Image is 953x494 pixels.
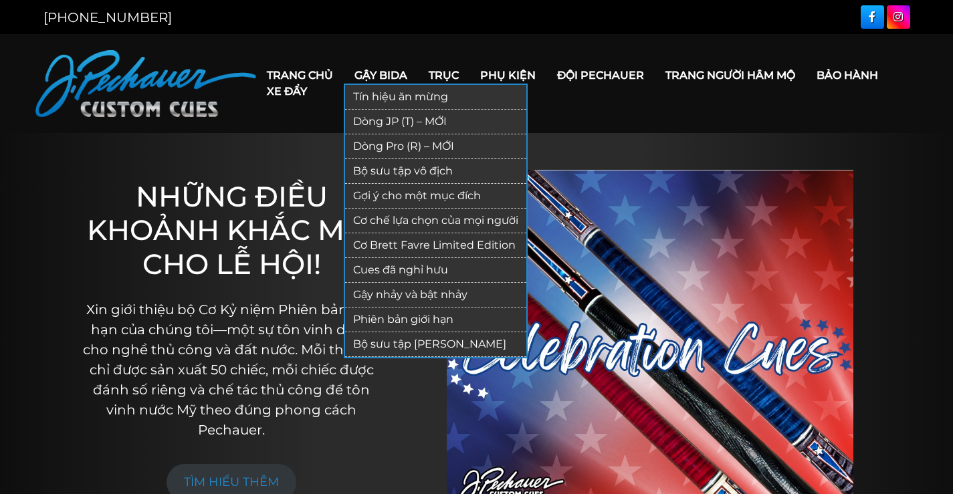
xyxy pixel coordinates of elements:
[345,332,526,357] a: Bộ sưu tập [PERSON_NAME]
[345,307,526,332] a: Phiên bản giới hạn
[256,74,318,108] a: Xe đẩy
[418,58,469,92] a: Trục
[345,233,526,258] a: Cơ Brett Favre Limited Edition
[345,110,526,134] a: Dòng JP (T) – MỚI
[353,115,447,128] font: Dòng JP (T) – MỚI
[256,58,344,92] a: Trang chủ
[83,301,380,438] font: Xin giới thiệu bộ Cơ Kỷ niệm Phiên bản Giới hạn của chúng tôi—một sự tôn vinh dành cho nghề thủ c...
[353,263,448,276] font: Cues đã nghỉ hưu
[353,338,506,350] font: Bộ sưu tập [PERSON_NAME]
[353,288,467,301] font: Gậy nhảy và bật nhảy
[87,179,377,281] font: NHỮNG ĐIỀU KHOẢNH KHẮC MỚI CHO LỄ HỘI!
[469,58,546,92] a: Phụ kiện
[344,58,418,92] a: Gậy bida
[267,85,307,98] font: Xe đẩy
[345,283,526,307] a: Gậy nhảy và bật nhảy
[353,140,454,152] font: Dòng Pro (R) – MỚI
[353,90,448,103] font: Tín hiệu ăn mừng
[345,134,526,159] a: Dòng Pro (R) – MỚI
[345,184,526,209] a: Gợi ý cho một mục đích
[557,69,644,82] font: Đội Pechauer
[345,85,526,110] a: Tín hiệu ăn mừng
[354,69,407,82] font: Gậy bida
[806,58,889,92] a: Bảo hành
[353,313,453,326] font: Phiên bản giới hạn
[345,159,526,184] a: Bộ sưu tập vô địch
[353,164,453,177] font: Bộ sưu tập vô địch
[817,69,878,82] font: Bảo hành
[345,209,526,233] a: Cơ chế lựa chọn của mọi người
[184,475,279,489] font: TÌM HIỂU THÊM
[345,258,526,283] a: Cues đã nghỉ hưu
[353,189,481,202] font: Gợi ý cho một mục đích
[353,214,518,227] font: Cơ chế lựa chọn của mọi người
[429,69,459,82] font: Trục
[353,239,516,251] font: Cơ Brett Favre Limited Edition
[35,50,256,117] img: Cơ Pechauer Custom
[43,9,172,25] a: [PHONE_NUMBER]
[655,58,806,92] a: Trang người hâm mộ
[665,69,795,82] font: Trang người hâm mộ
[267,69,333,82] font: Trang chủ
[546,58,655,92] a: Đội Pechauer
[480,69,536,82] font: Phụ kiện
